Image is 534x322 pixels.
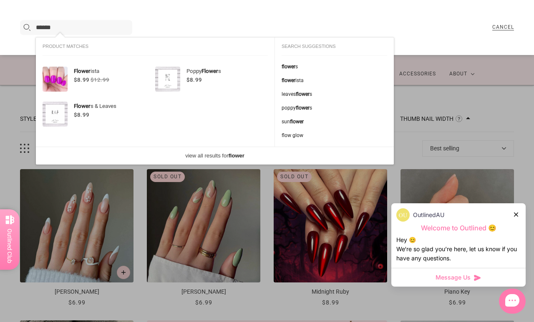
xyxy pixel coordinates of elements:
[186,67,221,75] button: PoppyFlowers
[436,273,471,282] span: Message Us
[202,68,218,74] span: Flower
[296,105,310,111] span: flower
[282,37,387,56] div: Search suggestions
[275,60,394,74] button: flowers
[396,235,521,263] div: Hey 😊 We‘re so glad you’re here, let us know if you have any questions.
[155,67,180,92] img: Poppy Flowers-Jagua Tattoos-Outlined
[275,101,394,115] button: poppyflowers
[396,208,410,222] img: data:image/png;base64,iVBORw0KGgoAAAANSUhEUgAAACQAAAAkCAYAAADhAJiYAAAAAXNSR0IArs4c6QAAAERlWElmTU0...
[43,37,268,56] div: Product matches
[275,87,394,101] button: leavesflowers
[282,64,295,70] span: flower
[186,77,202,83] span: $8.99
[282,77,295,83] span: flower
[74,112,89,118] span: $8.99
[275,115,394,129] button: sunflower
[185,151,244,160] button: view all results forflower
[74,67,99,75] button: Flowerista
[492,25,514,31] div: Cancel
[290,119,304,125] span: flower
[74,103,91,109] span: Flower
[43,102,68,127] img: Flowers & Leaves-Jagua Tattoos-Outlined
[91,77,109,83] span: $12.99
[275,74,394,87] button: flowerista
[296,91,310,97] span: flower
[229,152,244,159] span: flower
[74,77,89,83] span: $8.99
[43,67,68,92] img: Flowerista-Adult Nail Wraps-Outlined
[275,129,394,142] button: flow glow
[413,210,444,220] p: OutlinedAU
[396,224,521,232] p: Welcome to Outlined 😊
[74,68,91,74] span: Flower
[74,102,116,110] button: Flowers & Leaves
